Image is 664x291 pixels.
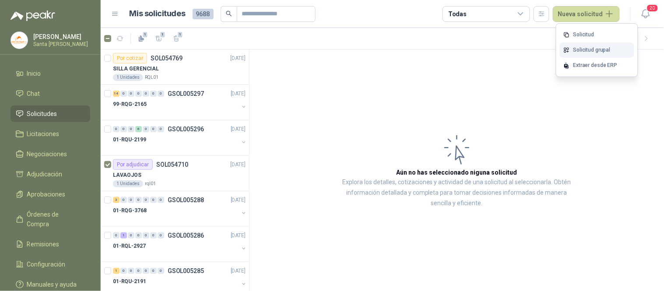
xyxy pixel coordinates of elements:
[160,31,166,38] span: 1
[231,267,246,275] p: [DATE]
[113,91,119,97] div: 14
[226,11,232,17] span: search
[168,232,204,238] p: GSOL005286
[135,126,142,132] div: 6
[231,161,246,169] p: [DATE]
[11,126,90,142] a: Licitaciones
[113,171,141,179] p: LAVAOJOS
[120,91,127,97] div: 0
[27,210,82,229] span: Órdenes de Compra
[113,136,146,144] p: 01-RQU-2199
[113,159,153,170] div: Por adjudicar
[646,4,659,12] span: 20
[113,124,247,152] a: 0 0 0 6 0 0 0 GSOL005296[DATE] 01-RQU-2199
[27,129,60,139] span: Licitaciones
[11,206,90,232] a: Órdenes de Compra
[130,7,186,20] h1: Mis solicitudes
[143,232,149,238] div: 0
[168,91,204,97] p: GSOL005297
[120,126,127,132] div: 0
[134,32,148,46] button: 1
[150,232,157,238] div: 0
[158,268,164,274] div: 0
[113,195,247,223] a: 3 0 0 0 0 0 0 GSOL005288[DATE] 01-RQG-3768
[231,54,246,63] p: [DATE]
[128,126,134,132] div: 0
[158,91,164,97] div: 0
[27,149,67,159] span: Negociaciones
[337,177,576,209] p: Explora los detalles, cotizaciones y actividad de una solicitud al seleccionarla. Obtén informaci...
[27,189,66,199] span: Aprobaciones
[27,259,66,269] span: Configuración
[231,125,246,133] p: [DATE]
[120,232,127,238] div: 1
[27,169,63,179] span: Adjudicación
[158,126,164,132] div: 0
[11,166,90,182] a: Adjudicación
[27,69,41,78] span: Inicio
[11,105,90,122] a: Solicitudes
[156,161,188,168] p: SOL054710
[168,126,204,132] p: GSOL005296
[113,242,146,250] p: 01-RQL-2927
[101,156,249,191] a: Por adjudicarSOL054710[DATE] LAVAOJOS1 Unidadesrql01
[169,32,183,46] button: 1
[11,146,90,162] a: Negociaciones
[145,74,158,81] p: RQL01
[27,239,60,249] span: Remisiones
[113,74,143,81] div: 1 Unidades
[150,91,157,97] div: 0
[168,268,204,274] p: GSOL005285
[113,207,147,215] p: 01-RQG-3768
[135,91,142,97] div: 0
[113,53,147,63] div: Por cotizar
[11,186,90,203] a: Aprobaciones
[113,88,247,116] a: 14 0 0 0 0 0 0 GSOL005297[DATE] 99-RQG-2165
[560,58,634,73] div: Extraer desde ERP
[143,197,149,203] div: 0
[143,126,149,132] div: 0
[113,197,119,203] div: 3
[397,168,517,177] h3: Aún no has seleccionado niguna solicitud
[27,89,40,98] span: Chat
[150,197,157,203] div: 0
[553,6,620,22] button: Nueva solicitud
[135,197,142,203] div: 0
[168,197,204,203] p: GSOL005288
[113,65,159,73] p: SILLA GERENCIAL
[11,11,55,21] img: Logo peakr
[120,197,127,203] div: 0
[120,268,127,274] div: 0
[113,100,147,109] p: 99-RQG-2165
[152,32,166,46] button: 1
[27,109,57,119] span: Solicitudes
[158,232,164,238] div: 0
[143,268,149,274] div: 0
[150,126,157,132] div: 0
[113,277,146,286] p: 01-RQU-2191
[158,197,164,203] div: 0
[113,232,119,238] div: 0
[11,236,90,252] a: Remisiones
[113,126,119,132] div: 0
[193,9,214,19] span: 9688
[135,268,142,274] div: 0
[101,49,249,85] a: Por cotizarSOL054769[DATE] SILLA GERENCIAL1 UnidadesRQL01
[113,180,143,187] div: 1 Unidades
[135,232,142,238] div: 0
[11,32,28,49] img: Company Logo
[11,85,90,102] a: Chat
[448,9,467,19] div: Todas
[128,91,134,97] div: 0
[27,280,77,289] span: Manuales y ayuda
[128,197,134,203] div: 0
[177,31,183,38] span: 1
[638,6,653,22] button: 20
[128,268,134,274] div: 0
[113,268,119,274] div: 1
[231,231,246,240] p: [DATE]
[231,196,246,204] p: [DATE]
[150,268,157,274] div: 0
[11,65,90,82] a: Inicio
[113,230,247,258] a: 0 1 0 0 0 0 0 GSOL005286[DATE] 01-RQL-2927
